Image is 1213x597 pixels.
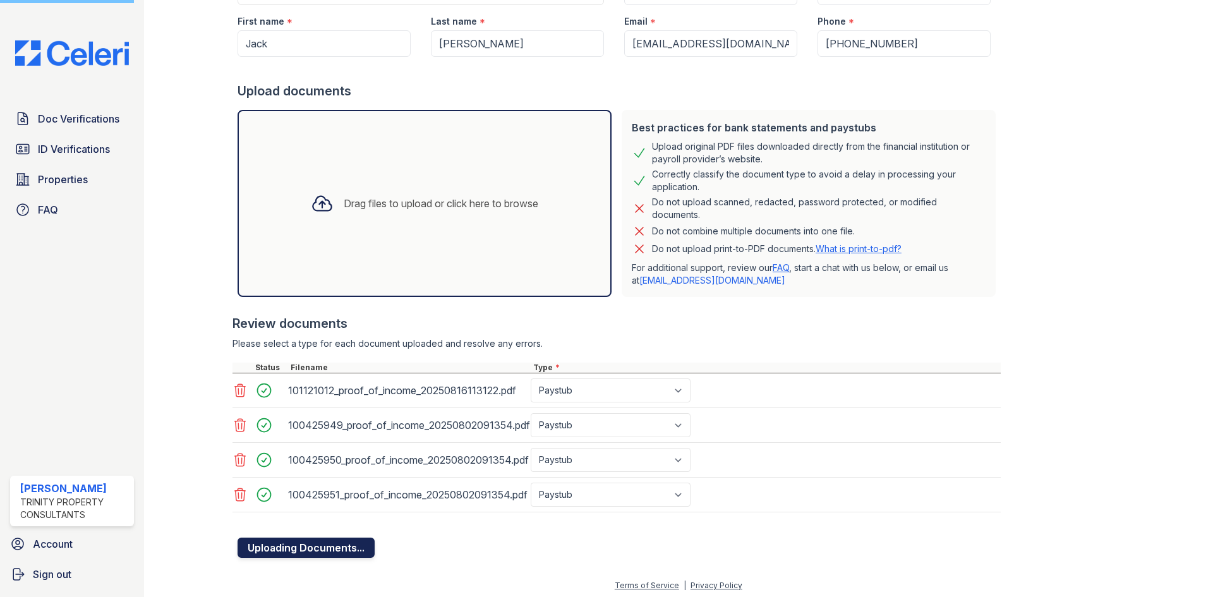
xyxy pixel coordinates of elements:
div: Review documents [232,315,1001,332]
div: Drag files to upload or click here to browse [344,196,538,211]
p: For additional support, review our , start a chat with us below, or email us at [632,262,986,287]
label: Email [624,15,648,28]
div: Upload documents [238,82,1001,100]
button: Uploading Documents... [238,538,375,558]
a: Account [5,531,139,557]
a: [EMAIL_ADDRESS][DOMAIN_NAME] [639,275,785,286]
a: FAQ [773,262,789,273]
span: Properties [38,172,88,187]
a: Properties [10,167,134,192]
div: Best practices for bank statements and paystubs [632,120,986,135]
a: ID Verifications [10,136,134,162]
label: Last name [431,15,477,28]
div: 100425949_proof_of_income_20250802091354.pdf [288,415,526,435]
div: Please select a type for each document uploaded and resolve any errors. [232,337,1001,350]
span: Sign out [33,567,71,582]
div: 101121012_proof_of_income_20250816113122.pdf [288,380,526,401]
a: Sign out [5,562,139,587]
div: | [684,581,686,590]
p: Do not upload print-to-PDF documents. [652,243,902,255]
a: FAQ [10,197,134,222]
div: [PERSON_NAME] [20,481,129,496]
div: Upload original PDF files downloaded directly from the financial institution or payroll provider’... [652,140,986,166]
div: 100425950_proof_of_income_20250802091354.pdf [288,450,526,470]
span: Account [33,536,73,552]
div: 100425951_proof_of_income_20250802091354.pdf [288,485,526,505]
label: First name [238,15,284,28]
a: Terms of Service [615,581,679,590]
a: What is print-to-pdf? [816,243,902,254]
label: Phone [818,15,846,28]
div: Status [253,363,288,373]
span: Doc Verifications [38,111,119,126]
div: Trinity Property Consultants [20,496,129,521]
div: Do not combine multiple documents into one file. [652,224,855,239]
span: ID Verifications [38,142,110,157]
div: Filename [288,363,531,373]
div: Do not upload scanned, redacted, password protected, or modified documents. [652,196,986,221]
span: FAQ [38,202,58,217]
a: Privacy Policy [691,581,742,590]
div: Type [531,363,1001,373]
a: Doc Verifications [10,106,134,131]
img: CE_Logo_Blue-a8612792a0a2168367f1c8372b55b34899dd931a85d93a1a3d3e32e68fde9ad4.png [5,40,139,66]
div: Correctly classify the document type to avoid a delay in processing your application. [652,168,986,193]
